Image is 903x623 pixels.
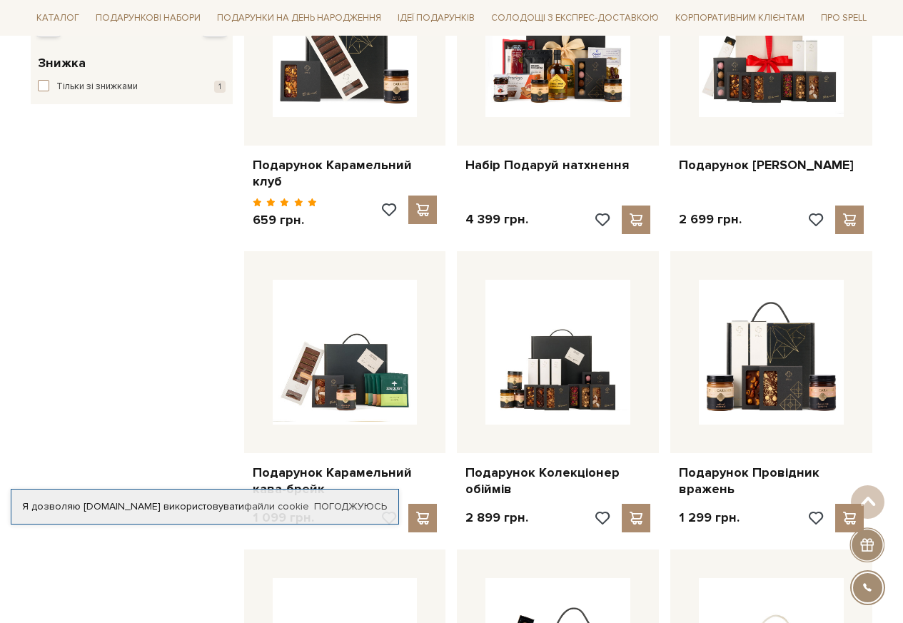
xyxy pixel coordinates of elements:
[56,80,138,94] span: Тільки зі знижками
[485,6,665,30] a: Солодощі з експрес-доставкою
[679,157,864,173] a: Подарунок [PERSON_NAME]
[314,500,387,513] a: Погоджуюсь
[31,7,85,29] a: Каталог
[670,7,810,29] a: Корпоративним клієнтам
[38,80,226,94] button: Тільки зі знижками 1
[815,7,872,29] a: Про Spell
[90,7,206,29] a: Подарункові набори
[36,17,61,37] div: Min
[253,157,438,191] a: Подарунок Карамельний клуб
[211,7,387,29] a: Подарунки на День народження
[465,465,650,498] a: Подарунок Колекціонер обіймів
[214,81,226,93] span: 1
[11,500,398,513] div: Я дозволяю [DOMAIN_NAME] використовувати
[679,510,740,526] p: 1 299 грн.
[465,157,650,173] a: Набір Подаруй натхнення
[38,54,86,73] span: Знижка
[244,500,309,512] a: файли cookie
[465,510,528,526] p: 2 899 грн.
[253,465,438,498] a: Подарунок Карамельний кава-брейк
[465,211,528,228] p: 4 399 грн.
[679,211,742,228] p: 2 699 грн.
[203,17,227,37] div: Max
[392,7,480,29] a: Ідеї подарунків
[679,465,864,498] a: Подарунок Провідник вражень
[253,212,318,228] p: 659 грн.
